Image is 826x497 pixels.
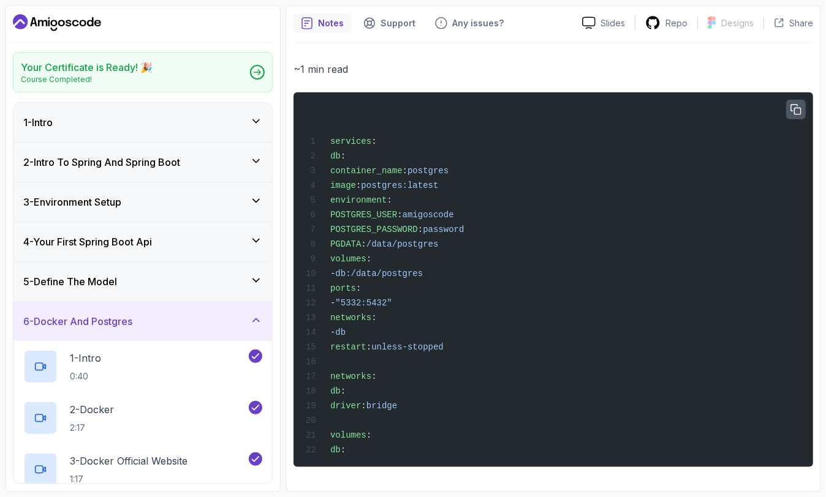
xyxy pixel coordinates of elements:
a: Your Certificate is Ready! 🎉Course Completed! [13,52,273,92]
h3: 5 - Define The Model [23,274,117,289]
h3: 6 - Docker And Postgres [23,314,132,329]
button: 3-Docker Official Website1:17 [23,452,262,487]
p: Repo [665,17,688,29]
span: db [330,151,341,161]
span: : [341,386,346,396]
button: Feedback button [428,13,511,33]
p: Designs [721,17,754,29]
span: : [371,136,376,146]
span: : [356,283,361,293]
p: Notes [318,17,344,29]
button: 1-Intro0:40 [23,349,262,384]
h3: 1 - Intro [23,115,53,130]
button: notes button [294,13,351,33]
span: networks [330,313,371,323]
span: password [423,225,464,234]
span: : [371,372,376,381]
button: 4-Your First Spring Boot Api [13,222,272,261]
span: environment [330,195,387,205]
p: Course Completed! [21,75,153,84]
a: Slides [572,17,635,29]
a: Dashboard [13,13,101,32]
span: : [366,430,371,440]
span: : [403,166,407,176]
p: 3 - Docker Official Website [70,454,188,468]
span: : [387,195,392,205]
span: bridge [366,401,397,411]
span: : [361,401,366,411]
h2: Your Certificate is Ready! 🎉 [21,60,153,75]
p: ~1 min read [294,61,813,78]
span: db [330,445,341,455]
p: 0:40 [70,370,101,383]
span: amigoscode [403,210,454,220]
span: restart [330,342,366,352]
span: PGDATA [330,239,361,249]
span: : [418,225,423,234]
p: Support [381,17,415,29]
span: : [341,445,346,455]
span: db [335,327,346,337]
span: : [371,313,376,323]
a: Repo [635,15,697,31]
p: Any issues? [452,17,504,29]
span: image [330,181,356,190]
button: 2-Intro To Spring And Spring Boot [13,143,272,182]
span: ports [330,283,356,293]
span: "5332:5432" [335,298,392,308]
span: networks [330,372,371,381]
button: Support button [356,13,423,33]
span: POSTGRES_USER [330,210,397,220]
span: volumes [330,254,366,264]
span: POSTGRES_PASSWORD [330,225,418,234]
h3: 3 - Environment Setup [23,195,121,209]
p: Share [789,17,813,29]
button: 6-Docker And Postgres [13,302,272,341]
p: Slides [601,17,625,29]
button: 1-Intro [13,103,272,142]
span: container_name [330,166,403,176]
span: : [361,239,366,249]
span: - [330,298,335,308]
p: 2 - Docker [70,402,114,417]
span: volumes [330,430,366,440]
span: db:/data/postgres [335,269,423,278]
p: 1 - Intro [70,351,101,365]
p: 2:17 [70,422,114,434]
button: 5-Define The Model [13,262,272,301]
span: db [330,386,341,396]
button: 3-Environment Setup [13,182,272,222]
span: postgres [407,166,449,176]
span: services [330,136,371,146]
span: - [330,269,335,278]
span: postgres:latest [361,181,438,190]
span: : [341,151,346,161]
span: : [356,181,361,190]
span: driver [330,401,361,411]
span: /data/postgres [366,239,439,249]
span: : [397,210,402,220]
button: 2-Docker2:17 [23,401,262,435]
span: unless-stopped [371,342,444,352]
h3: 4 - Your First Spring Boot Api [23,234,152,249]
h3: 2 - Intro To Spring And Spring Boot [23,155,180,170]
span: : [366,254,371,264]
span: : [366,342,371,352]
button: Share [763,17,813,29]
p: 1:17 [70,473,188,485]
span: - [330,327,335,337]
